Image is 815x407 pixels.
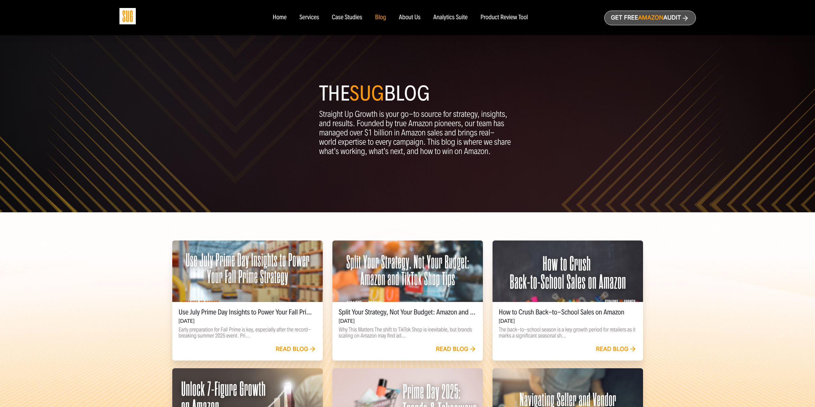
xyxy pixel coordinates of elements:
h5: Split Your Strategy, Not Your Budget: Amazon and TikTok Shop Tips [339,308,477,316]
h1: The blog [319,84,511,103]
h6: [DATE] [179,318,316,324]
img: Sug [119,8,136,24]
h6: [DATE] [499,318,637,324]
h5: How to Crush Back-to-School Sales on Amazon [499,308,637,316]
span: SUG [350,81,384,106]
a: Analytics Suite [433,14,468,21]
span: Amazon [638,14,663,21]
a: Get freeAmazonAudit [604,11,696,25]
a: Product Review Tool [480,14,528,21]
a: Read blog [436,346,477,353]
a: Read blog [596,346,637,353]
p: Straight Up Growth is your go-to source for strategy, insights, and results. Founded by true Amaz... [319,110,511,156]
a: Home [273,14,286,21]
a: Read blog [276,346,316,353]
a: Services [299,14,319,21]
p: Early preparation for Fall Prime is key, especially after the record-breaking summer 2025 event. ... [179,327,316,339]
a: About Us [399,14,421,21]
a: Case Studies [332,14,362,21]
p: Why This Matters The shift to TikTok Shop is inevitable, but brands scaling on Amazon may find ad... [339,327,477,339]
a: Blog [375,14,386,21]
h6: [DATE] [339,318,477,324]
p: The back-to-school season is a key growth period for retailers as it marks a significant seasonal... [499,327,637,339]
h5: Use July Prime Day Insights to Power Your Fall Prime Strategy [179,308,316,316]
